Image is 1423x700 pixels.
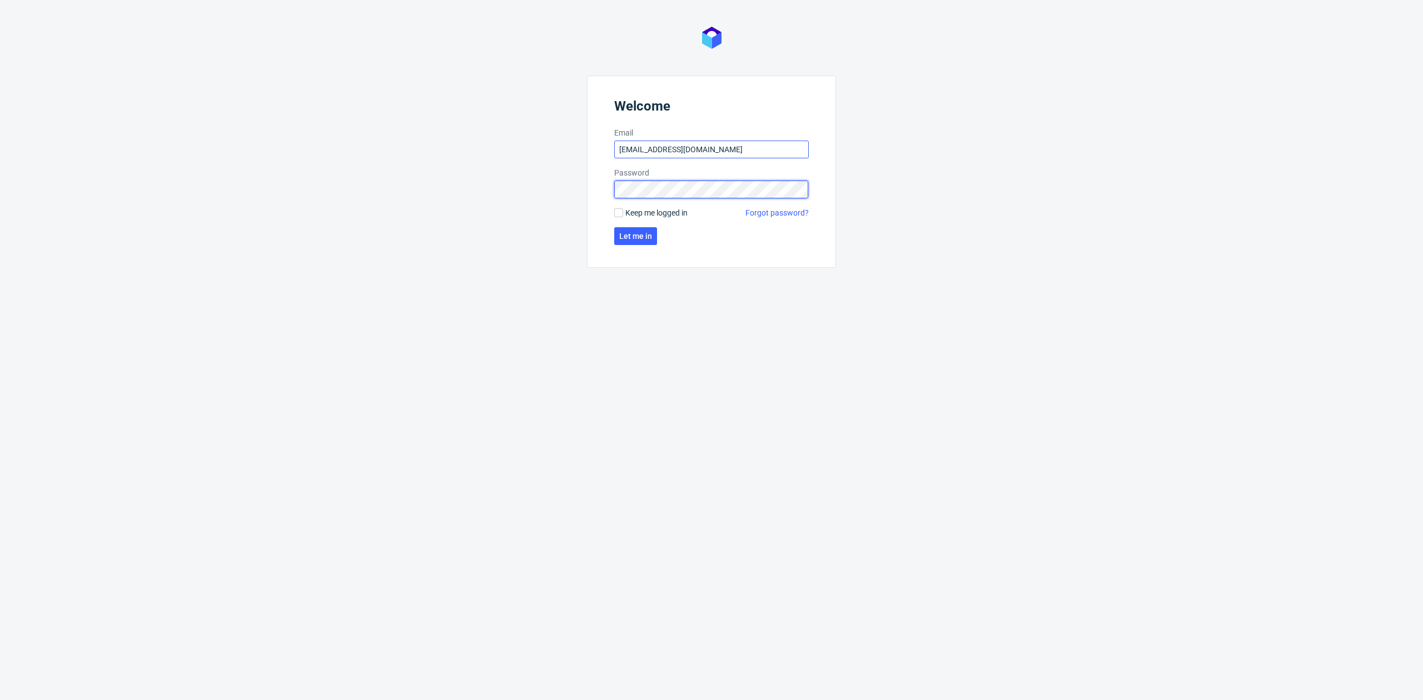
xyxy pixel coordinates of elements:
header: Welcome [614,98,809,118]
label: Password [614,167,809,178]
a: Forgot password? [745,207,809,218]
label: Email [614,127,809,138]
input: you@youremail.com [614,141,809,158]
button: Let me in [614,227,657,245]
span: Let me in [619,232,652,240]
span: Keep me logged in [625,207,688,218]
